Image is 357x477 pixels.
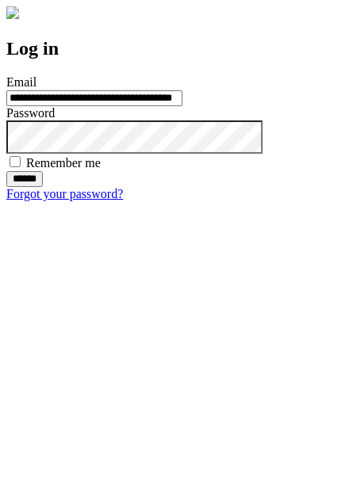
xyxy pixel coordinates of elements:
h2: Log in [6,38,351,59]
label: Email [6,75,36,89]
label: Password [6,106,55,120]
a: Forgot your password? [6,187,123,200]
img: logo-4e3dc11c47720685a147b03b5a06dd966a58ff35d612b21f08c02c0306f2b779.png [6,6,19,19]
label: Remember me [26,156,101,170]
